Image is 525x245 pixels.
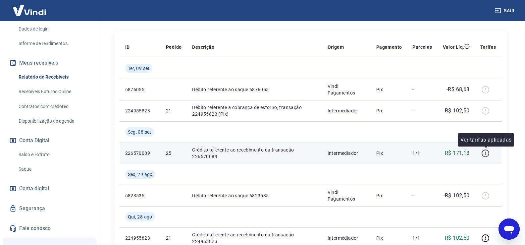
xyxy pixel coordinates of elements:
p: 224955823 [125,107,155,114]
button: Conta Digital [8,133,91,148]
p: -R$ 68,63 [446,86,470,93]
button: Sair [493,5,517,17]
p: Pix [376,192,402,199]
a: Contratos com credores [16,100,91,113]
p: 1/1 [412,235,432,241]
p: Pagamento [376,44,402,50]
p: Débito referente ao saque 6823535 [192,192,317,199]
a: Relatório de Recebíveis [16,70,91,84]
p: - [412,107,432,114]
p: ID [125,44,130,50]
img: Vindi [8,0,51,21]
p: Pix [376,150,402,156]
p: 6876055 [125,86,155,93]
p: 21 [166,107,182,114]
p: - [412,86,432,93]
p: -R$ 102,50 [444,192,470,200]
p: Tarifas [480,44,496,50]
p: 226570089 [125,150,155,156]
iframe: Botão para abrir a janela de mensagens, conversa em andamento [499,218,520,240]
a: Disponibilização de agenda [16,114,91,128]
button: Meus recebíveis [8,56,91,70]
p: 25 [166,150,182,156]
a: Saque [16,162,91,176]
span: Sex, 29 ago [128,171,153,178]
p: Crédito referente ao recebimento da transação 226570089 [192,147,317,160]
span: Seg, 08 set [128,129,151,135]
p: Origem [328,44,344,50]
p: Vindi Pagamentos [328,189,366,202]
a: Dados de login [16,22,91,36]
p: 21 [166,235,182,241]
p: Pix [376,86,402,93]
p: Intermediador [328,107,366,114]
p: Vindi Pagamentos [328,83,366,96]
p: R$ 102,50 [445,234,470,242]
p: Pedido [166,44,182,50]
span: Conta digital [19,184,49,193]
p: - [412,192,432,199]
p: Pix [376,107,402,114]
p: Pix [376,235,402,241]
p: Intermediador [328,150,366,156]
p: Ver tarifas aplicadas [460,136,511,144]
a: Informe de rendimentos [16,37,91,50]
p: R$ 171,13 [445,149,470,157]
p: Intermediador [328,235,366,241]
p: Parcelas [412,44,432,50]
p: 224955823 [125,235,155,241]
p: 6823535 [125,192,155,199]
a: Conta digital [8,181,91,196]
span: Qui, 28 ago [128,214,152,220]
p: Débito referente a cobrança de estorno, transação 224955823 (Pix) [192,104,317,117]
p: -R$ 102,50 [444,107,470,115]
p: Crédito referente ao recebimento da transação 224955823 [192,231,317,245]
a: Saldo e Extrato [16,148,91,161]
p: Valor Líq. [443,44,464,50]
p: Débito referente ao saque 6876055 [192,86,317,93]
a: Segurança [8,201,91,216]
a: Recebíveis Futuros Online [16,85,91,98]
p: Descrição [192,44,214,50]
p: 1/1 [412,150,432,156]
span: Ter, 09 set [128,65,150,72]
a: Fale conosco [8,221,91,236]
